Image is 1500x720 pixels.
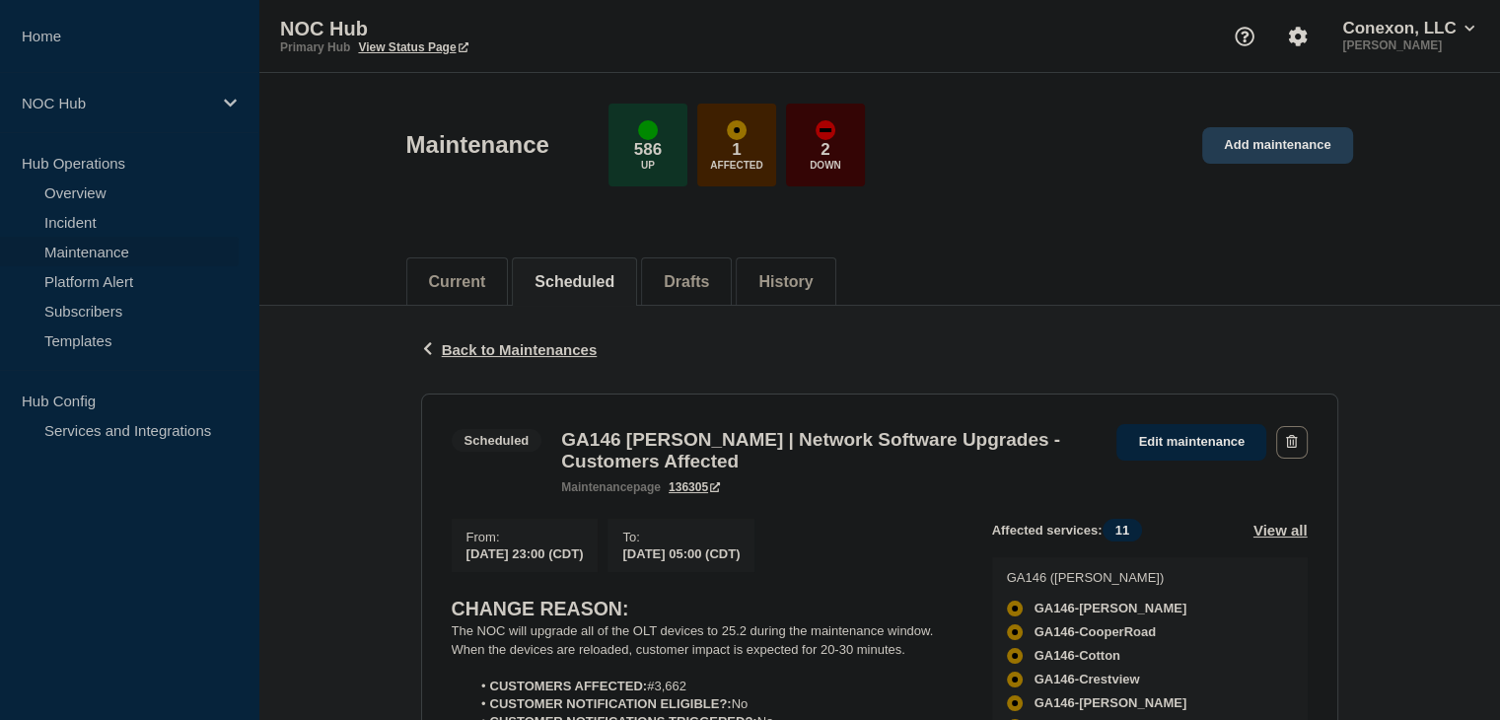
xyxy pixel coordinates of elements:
[1103,519,1142,541] span: 11
[280,18,675,40] p: NOC Hub
[641,160,655,171] p: Up
[470,678,961,695] li: #3,662
[1202,127,1352,164] a: Add maintenance
[452,622,961,640] p: The NOC will upgrade all of the OLT devices to 25.2 during the maintenance window.
[622,546,740,561] span: [DATE] 05:00 (CDT)
[421,341,598,358] button: Back to Maintenances
[1035,672,1140,687] span: GA146-Crestview
[561,429,1097,472] h3: GA146 [PERSON_NAME] | Network Software Upgrades - Customers Affected
[22,95,211,111] p: NOC Hub
[816,120,835,140] div: down
[727,120,747,140] div: affected
[280,40,350,54] p: Primary Hub
[664,273,709,291] button: Drafts
[535,273,614,291] button: Scheduled
[452,429,542,452] span: Scheduled
[669,480,720,494] a: 136305
[622,530,740,544] p: To :
[758,273,813,291] button: History
[358,40,467,54] a: View Status Page
[490,679,648,693] strong: CUSTOMERS AFFECTED:
[810,160,841,171] p: Down
[638,120,658,140] div: up
[406,131,549,159] h1: Maintenance
[442,341,598,358] span: Back to Maintenances
[1035,624,1157,640] span: GA146-CooperRoad
[452,598,629,619] strong: CHANGE REASON:
[1035,695,1187,711] span: GA146-[PERSON_NAME]
[992,519,1152,541] span: Affected services:
[732,140,741,160] p: 1
[466,546,584,561] span: [DATE] 23:00 (CDT)
[470,695,961,713] li: No
[1007,695,1023,711] div: affected
[561,480,633,494] span: maintenance
[1253,519,1308,541] button: View all
[1338,38,1478,52] p: [PERSON_NAME]
[1035,648,1120,664] span: GA146-Cotton
[821,140,829,160] p: 2
[1116,424,1266,461] a: Edit maintenance
[490,696,732,711] strong: CUSTOMER NOTIFICATION ELIGIBLE?:
[1224,16,1265,57] button: Support
[710,160,762,171] p: Affected
[1007,601,1023,616] div: affected
[429,273,486,291] button: Current
[561,480,661,494] p: page
[452,641,961,659] p: When the devices are reloaded, customer impact is expected for 20-30 minutes.
[1035,601,1187,616] span: GA146-[PERSON_NAME]
[1338,19,1478,38] button: Conexon, LLC
[1007,672,1023,687] div: affected
[1277,16,1319,57] button: Account settings
[1007,624,1023,640] div: affected
[1007,648,1023,664] div: affected
[634,140,662,160] p: 586
[1007,570,1216,585] p: GA146 ([PERSON_NAME])
[466,530,584,544] p: From :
